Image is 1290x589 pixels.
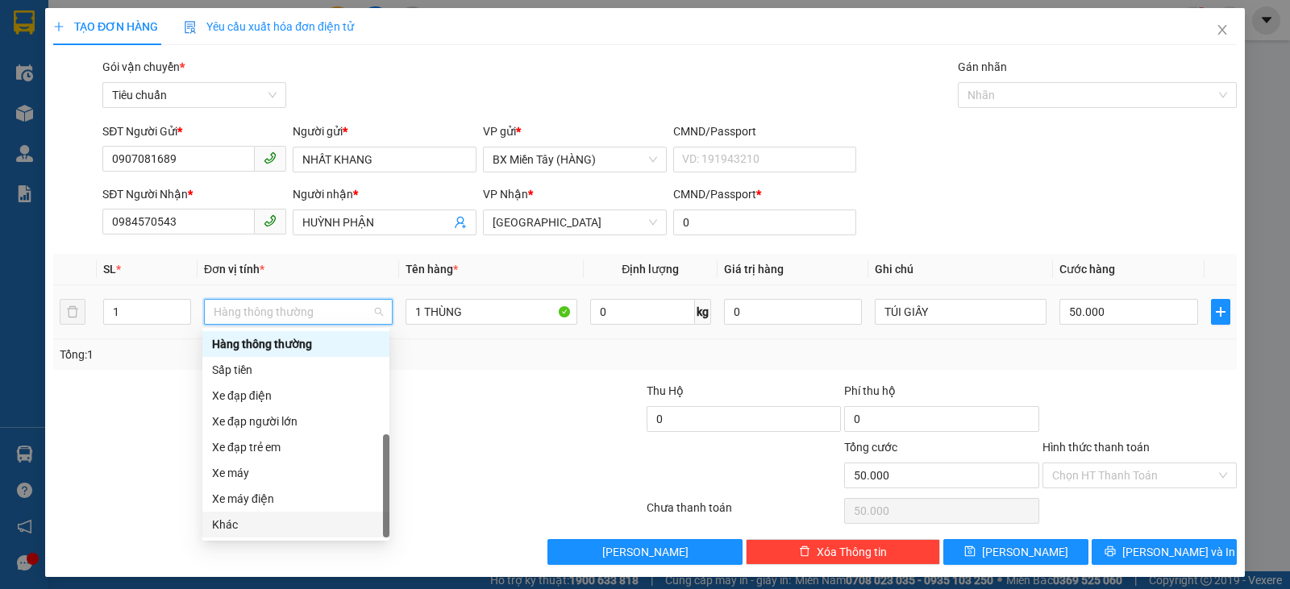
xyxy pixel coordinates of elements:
input: Ghi Chú [875,299,1047,325]
span: Yêu cầu xuất hóa đơn điện tử [184,20,354,33]
span: printer [1105,545,1116,558]
span: SL [103,263,116,276]
div: Xe máy điện [202,486,389,512]
div: Xe đạp điện [202,383,389,409]
span: user-add [454,216,467,229]
div: Xe đạp người lớn [212,413,380,430]
span: Tuy Hòa [493,210,657,234]
div: Chưa thanh toán [645,499,843,527]
span: close [1216,23,1229,36]
div: Tổng: 1 [60,346,499,363]
div: Xe máy [202,460,389,486]
span: phone [264,151,277,164]
div: [GEOGRAPHIC_DATA] [138,14,302,50]
label: Hình thức thanh toán [1042,441,1150,454]
th: Ghi chú [868,254,1053,285]
input: 0 [724,299,862,325]
button: Close [1200,8,1245,53]
div: CMND/Passport [673,185,857,203]
span: BX Miền Tây (HÀNG) [493,147,657,172]
div: Xe đạp trẻ em [212,438,380,456]
div: Người gửi [293,122,476,140]
span: plus [1212,305,1230,318]
span: Tổng cước [844,441,897,454]
span: Gửi: [14,15,39,32]
div: Khác [212,516,380,533]
span: delete [799,545,810,558]
div: Phí thu hộ [844,382,1038,406]
div: 0862985391 [138,69,302,92]
span: [PERSON_NAME] [602,543,689,561]
span: Xóa Thông tin [817,543,887,561]
span: [PERSON_NAME] và In [1122,543,1235,561]
div: Xe đạp người lớn [202,409,389,434]
div: Người nhận [293,185,476,203]
button: save[PERSON_NAME] [943,539,1088,565]
span: Tiêu chuẩn [112,83,277,107]
div: 0869063355 [14,72,127,94]
button: plus [1211,299,1230,325]
div: Xe đạp điện [212,387,380,404]
div: SĐT Người Nhận [102,185,286,203]
span: Tên hàng [406,263,458,276]
span: save [964,545,976,558]
span: Hàng thông thường [214,300,383,324]
span: Gói vận chuyển [102,60,185,73]
label: Gán nhãn [958,60,1007,73]
div: 0 [138,92,302,111]
span: Định lượng [622,263,679,276]
span: Cước hàng [1059,263,1115,276]
span: Giá trị hàng [724,263,784,276]
div: Hàng thông thường [212,335,380,353]
div: Xe đạp trẻ em [202,434,389,460]
div: BX Miền Tây (HÀNG) [14,14,127,52]
div: TRINH [138,50,302,69]
input: VD: Bàn, Ghế [406,299,577,325]
div: Sấp tiền [202,357,389,383]
img: icon [184,21,197,34]
button: delete [60,299,85,325]
div: CMND/Passport [673,122,857,140]
span: Thu Hộ [647,384,684,397]
div: Xe máy điện [212,490,380,508]
span: Nhận: [138,14,177,31]
div: Sấp tiền [212,361,380,379]
div: LAN ANH [14,52,127,72]
button: [PERSON_NAME] [547,539,742,565]
div: Hàng thông thường [202,331,389,357]
span: Đơn vị tính [204,263,264,276]
span: phone [264,214,277,227]
div: Khác [202,512,389,537]
span: VP Nhận [483,188,528,201]
button: printer[PERSON_NAME] và In [1092,539,1237,565]
span: [PERSON_NAME] [982,543,1068,561]
span: plus [53,21,64,32]
div: Xe máy [212,464,380,482]
div: VP gửi [483,122,667,140]
span: kg [695,299,711,325]
button: deleteXóa Thông tin [746,539,940,565]
span: TẠO ĐƠN HÀNG [53,20,158,33]
div: SĐT Người Gửi [102,122,286,140]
